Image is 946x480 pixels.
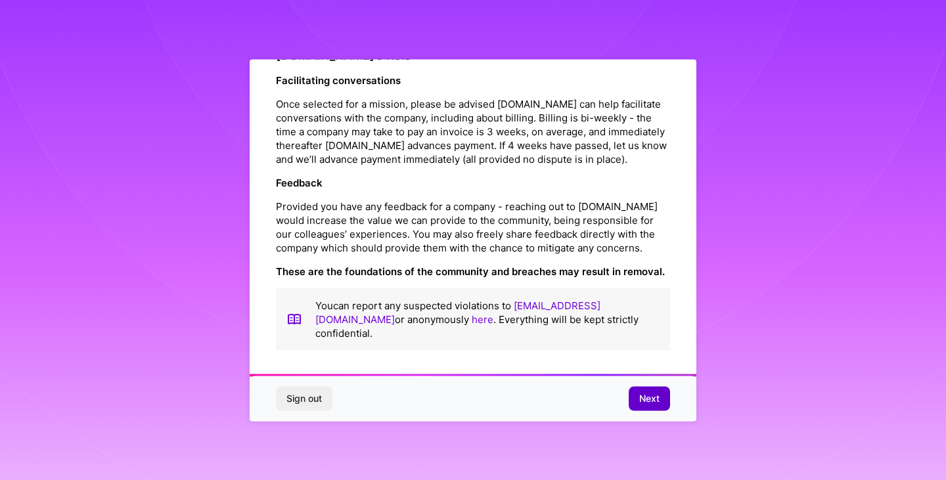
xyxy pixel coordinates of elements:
[639,392,660,405] span: Next
[276,176,323,188] strong: Feedback
[315,298,660,339] p: You can report any suspected violations to or anonymously . Everything will be kept strictly conf...
[315,299,600,325] a: [EMAIL_ADDRESS][DOMAIN_NAME]
[276,74,401,86] strong: Facilitating conversations
[276,199,670,254] p: Provided you have any feedback for a company - reaching out to [DOMAIN_NAME] would increase the v...
[286,298,302,339] img: book icon
[276,387,332,410] button: Sign out
[286,392,322,405] span: Sign out
[276,265,665,277] strong: These are the foundations of the community and breaches may result in removal.
[472,313,493,325] a: here
[629,387,670,410] button: Next
[276,97,670,165] p: Once selected for a mission, please be advised [DOMAIN_NAME] can help facilitate conversations wi...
